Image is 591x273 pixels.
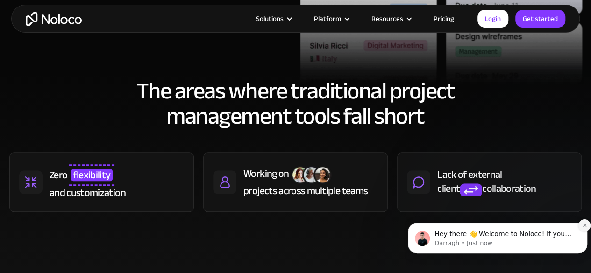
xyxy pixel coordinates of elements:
a: home [26,12,82,26]
div: Zero [50,168,67,182]
div: Solutions [256,13,284,25]
div: Working on [243,167,289,181]
div: Platform [302,13,360,25]
div: Resources [371,13,403,25]
div: projects across multiple teams [243,184,368,198]
h2: The areas where traditional project management tools fall short [9,78,582,129]
div: collaboration [482,182,536,196]
span: flexibility [71,169,113,181]
div: Lack of external [437,168,572,182]
iframe: Intercom notifications message [404,203,591,268]
div: Platform [314,13,341,25]
div: client [437,182,460,196]
a: Pricing [422,13,466,25]
div: Resources [360,13,422,25]
div: Solutions [244,13,302,25]
div: and customization [50,186,126,200]
a: Get started [515,10,565,28]
a: Login [477,10,508,28]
